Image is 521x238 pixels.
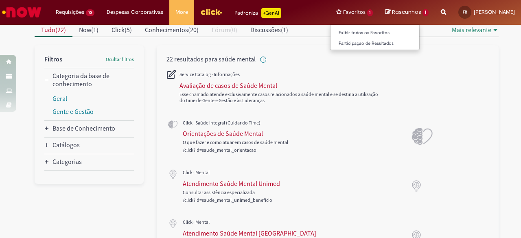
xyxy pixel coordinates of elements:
[107,8,163,16] span: Despesas Corporativas
[343,8,366,16] span: Favoritos
[175,8,188,16] span: More
[474,9,515,15] span: [PERSON_NAME]
[86,9,94,16] span: 10
[463,9,467,15] span: FB
[385,9,429,16] a: Rascunhos
[330,24,420,50] ul: Favoritos
[331,39,420,48] a: Participação de Resultados
[331,28,420,37] a: Exibir todos os Favoritos
[234,8,281,18] div: Padroniza
[1,4,43,20] img: ServiceNow
[392,8,421,16] span: Rascunhos
[200,6,222,18] img: click_logo_yellow_360x200.png
[261,8,281,18] p: +GenAi
[367,9,373,16] span: 1
[56,8,84,16] span: Requisições
[422,9,429,16] span: 1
